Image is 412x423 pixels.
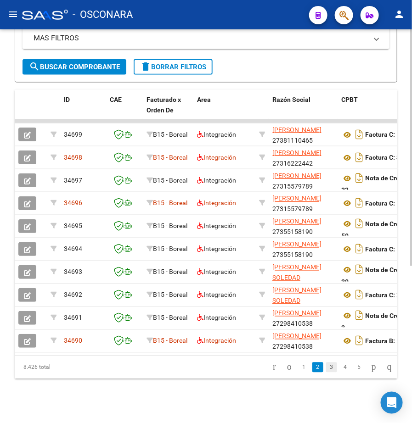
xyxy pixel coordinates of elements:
i: Descargar documento [353,150,365,165]
span: 34691 [64,314,82,322]
span: B15 - Boreal [153,245,187,253]
span: B15 - Boreal [153,131,187,138]
div: 27371272947 [272,285,334,305]
mat-panel-title: MAS FILTROS [34,33,367,43]
span: [PERSON_NAME] [272,310,322,317]
span: [PERSON_NAME] SOLEDAD [272,264,322,282]
span: Integración [197,131,236,138]
i: Descargar documento [353,242,365,256]
a: 2 [312,362,323,373]
span: [PERSON_NAME] [272,126,322,134]
li: page 3 [325,360,339,375]
i: Descargar documento [353,288,365,302]
span: 34694 [64,245,82,253]
div: 27298410538 [272,308,334,328]
span: 34695 [64,223,82,230]
span: Buscar Comprobante [29,63,120,71]
a: 4 [340,362,351,373]
a: 3 [326,362,337,373]
span: - OSCONARA [73,5,133,25]
button: Borrar Filtros [134,59,213,75]
li: page 2 [311,360,325,375]
span: Integración [197,223,236,230]
li: page 4 [339,360,352,375]
span: 34699 [64,131,82,138]
div: Open Intercom Messenger [381,392,403,414]
span: B15 - Boreal [153,314,187,322]
a: go to last page [383,362,396,373]
span: Razón Social [272,96,310,103]
mat-expansion-panel-header: MAS FILTROS [23,27,389,49]
span: 34698 [64,154,82,161]
span: [PERSON_NAME] [272,195,322,202]
span: Integración [197,245,236,253]
span: Facturado x Orden De [147,96,181,114]
span: 34692 [64,291,82,299]
i: Descargar documento [353,171,365,185]
span: [PERSON_NAME] [272,172,322,179]
button: Buscar Comprobante [23,59,126,75]
span: B15 - Boreal [153,337,187,345]
i: Descargar documento [353,308,365,323]
span: CAE [110,96,122,103]
i: Descargar documento [353,217,365,231]
datatable-header-cell: Area [193,90,255,130]
div: 27381110465 [272,125,334,144]
datatable-header-cell: Razón Social [269,90,338,130]
span: 34693 [64,268,82,276]
span: Integración [197,268,236,276]
span: Integración [197,177,236,184]
span: B15 - Boreal [153,200,187,207]
span: 34696 [64,200,82,207]
a: 1 [299,362,310,373]
span: B15 - Boreal [153,268,187,276]
a: 5 [354,362,365,373]
span: 34690 [64,337,82,345]
span: [PERSON_NAME] SOLEDAD [272,287,322,305]
span: Integración [197,337,236,345]
mat-icon: search [29,61,40,72]
span: [PERSON_NAME] [272,241,322,248]
div: 27298410538 [272,331,334,351]
mat-icon: person [394,9,405,20]
div: 27355158190 [272,217,334,236]
span: Area [197,96,211,103]
span: Integración [197,291,236,299]
li: page 5 [352,360,366,375]
span: [PERSON_NAME] [272,218,322,225]
span: Integración [197,154,236,161]
i: Descargar documento [353,262,365,277]
span: B15 - Boreal [153,177,187,184]
span: B15 - Boreal [153,291,187,299]
i: Descargar documento [353,196,365,211]
datatable-header-cell: Facturado x Orden De [143,90,193,130]
datatable-header-cell: ID [60,90,106,130]
div: 27371272947 [272,262,334,282]
span: [PERSON_NAME] [272,333,322,340]
span: Borrar Filtros [140,63,206,71]
mat-icon: delete [140,61,151,72]
div: 27355158190 [272,239,334,259]
a: go to first page [269,362,280,373]
li: page 1 [297,360,311,375]
div: 27316222442 [272,148,334,167]
div: 27315579789 [272,194,334,213]
span: CPBT [341,96,358,103]
datatable-header-cell: CAE [106,90,143,130]
a: go to previous page [283,362,296,373]
div: 8.426 total [15,356,91,379]
span: ID [64,96,70,103]
span: Integración [197,314,236,322]
span: 34697 [64,177,82,184]
span: [PERSON_NAME] [272,149,322,156]
mat-icon: menu [7,9,18,20]
span: B15 - Boreal [153,223,187,230]
div: 27315579789 [272,171,334,190]
i: Descargar documento [353,127,365,142]
i: Descargar documento [353,334,365,348]
span: Integración [197,200,236,207]
a: go to next page [367,362,380,373]
span: B15 - Boreal [153,154,187,161]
